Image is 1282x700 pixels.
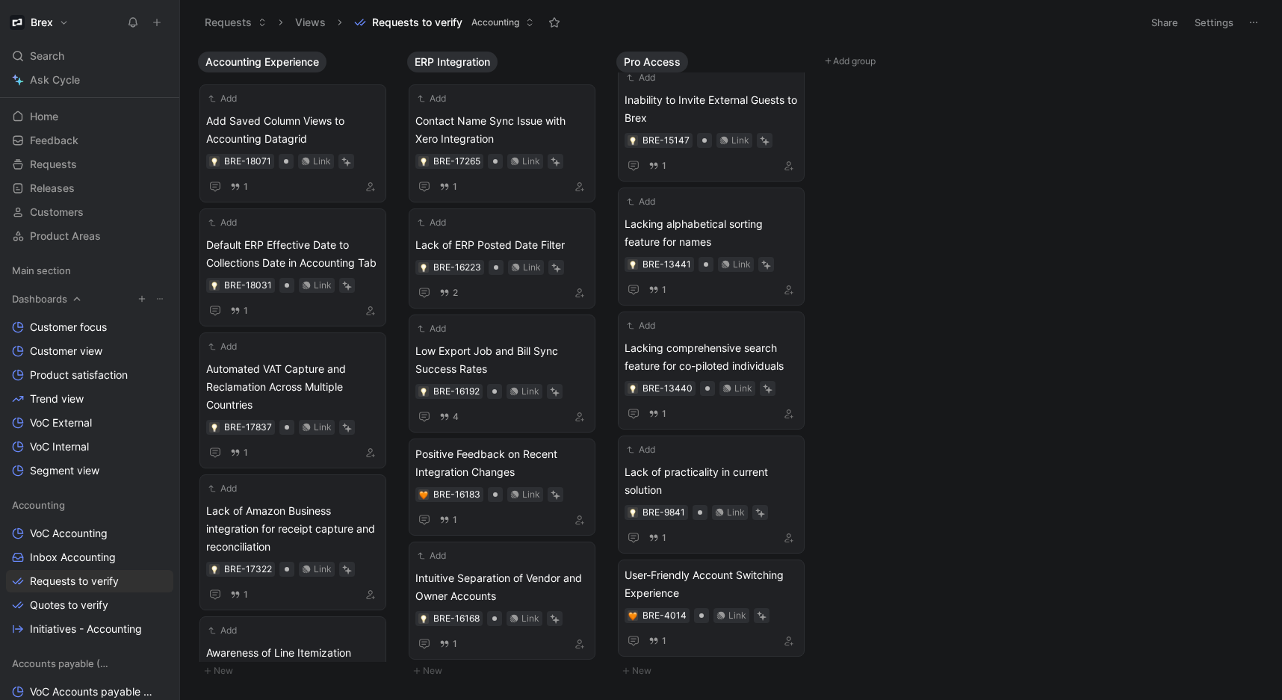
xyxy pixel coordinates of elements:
[628,135,638,146] div: 💡
[154,684,169,699] button: View actions
[471,15,519,30] span: Accounting
[209,156,220,167] div: 💡
[314,278,332,293] div: Link
[31,16,53,29] h1: Brex
[6,570,173,592] a: Requests to verify
[199,84,386,202] a: AddAdd Saved Column Views to Accounting DatagridLink1
[152,368,167,382] button: View actions
[30,47,64,65] span: Search
[152,439,167,454] button: View actions
[198,662,395,680] button: New
[625,339,798,375] span: Lacking comprehensive search feature for co-piloted individuals
[415,342,589,378] span: Low Export Job and Bill Sync Success Rates
[418,262,429,273] button: 💡
[433,487,480,502] div: BRE-16183
[628,137,637,146] img: 💡
[152,415,167,430] button: View actions
[199,474,386,610] a: AddLack of Amazon Business integration for receipt capture and reconciliationLink1
[624,55,681,69] span: Pro Access
[199,208,386,326] a: AddDefault ERP Effective Date to Collections Date in Accounting TabLink1
[152,598,167,613] button: View actions
[628,259,638,270] div: 💡
[227,303,251,319] button: 1
[6,459,173,482] a: Segment view
[30,526,108,541] span: VoC Accounting
[206,623,239,638] button: Add
[209,280,220,291] button: 💡
[12,498,65,512] span: Accounting
[436,179,460,195] button: 1
[6,316,173,338] a: Customer focus
[6,494,173,516] div: Accounting
[209,422,220,433] button: 💡
[415,236,589,254] span: Lack of ERP Posted Date Filter
[210,566,219,574] img: 💡
[618,312,805,430] a: AddLacking comprehensive search feature for co-piloted individualsLink1
[453,412,459,421] span: 4
[210,424,219,433] img: 💡
[244,448,248,457] span: 1
[206,481,239,496] button: Add
[628,385,637,394] img: 💡
[12,656,112,671] span: Accounts payable (AP)
[642,133,690,148] div: BRE-15147
[372,15,462,30] span: Requests to verify
[244,590,248,599] span: 1
[6,546,173,569] a: Inbox Accounting
[6,201,173,223] a: Customers
[30,181,75,196] span: Releases
[30,368,128,382] span: Product satisfaction
[192,45,401,687] div: Accounting ExperienceNew
[436,409,462,425] button: 4
[407,662,604,680] button: New
[30,391,84,406] span: Trend view
[6,12,72,33] button: BrexBrex
[314,562,332,577] div: Link
[209,564,220,574] div: 💡
[418,489,429,500] div: 🧡
[206,236,380,272] span: Default ERP Effective Date to Collections Date in Accounting Tab
[625,463,798,499] span: Lack of practicality in current solution
[152,463,167,478] button: View actions
[152,574,167,589] button: View actions
[642,381,693,396] div: BRE-13440
[6,177,173,199] a: Releases
[662,533,666,542] span: 1
[433,260,481,275] div: BRE-16223
[1188,12,1240,33] button: Settings
[645,282,669,298] button: 1
[728,608,746,623] div: Link
[625,91,798,127] span: Inability to Invite External Guests to Brex
[642,505,685,520] div: BRE-9841
[6,153,173,176] a: Requests
[521,611,539,626] div: Link
[618,64,805,182] a: AddInability to Invite External Guests to BrexLink1
[224,420,272,435] div: BRE-17837
[6,105,173,128] a: Home
[415,321,448,336] button: Add
[418,156,429,167] button: 💡
[206,339,239,354] button: Add
[453,515,457,524] span: 1
[1145,12,1185,33] button: Share
[152,391,167,406] button: View actions
[12,263,71,278] span: Main section
[433,611,480,626] div: BRE-16168
[628,383,638,394] button: 💡
[523,260,541,275] div: Link
[6,412,173,434] a: VoC External
[645,158,669,174] button: 1
[199,332,386,468] a: AddAutomated VAT Capture and Reclamation Across Multiple CountriesLink1
[628,507,638,518] div: 💡
[415,569,589,605] span: Intuitive Separation of Vendor and Owner Accounts
[418,613,429,624] button: 💡
[10,15,25,30] img: Brex
[734,381,752,396] div: Link
[206,91,239,106] button: Add
[419,388,428,397] img: 💡
[244,306,248,315] span: 1
[628,612,637,621] img: 🧡
[152,622,167,636] button: View actions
